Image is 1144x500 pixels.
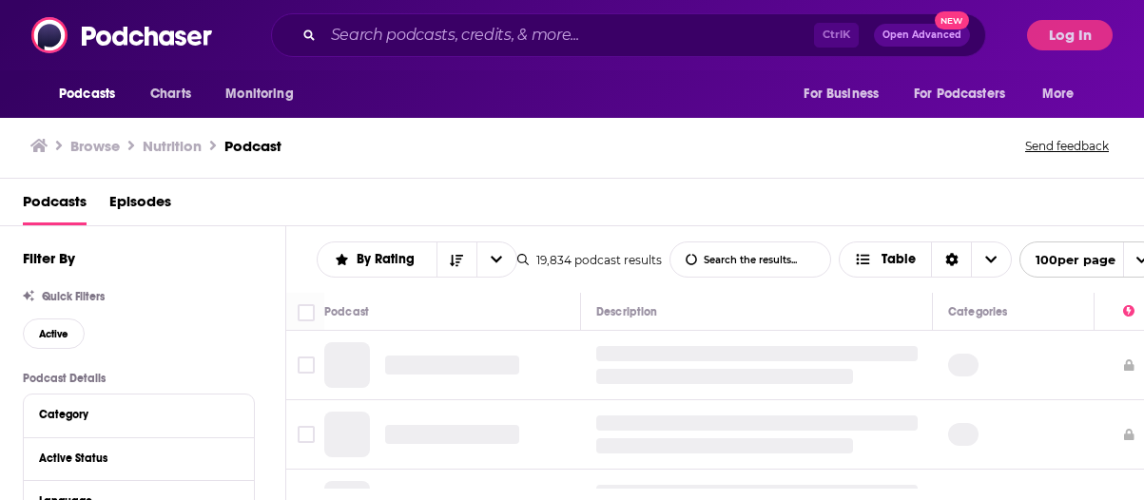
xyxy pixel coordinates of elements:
span: Toggle select row [298,356,315,374]
button: open menu [476,242,516,277]
h2: Filter By [23,249,75,267]
button: Sort Direction [436,242,476,277]
button: Send feedback [1019,137,1115,155]
div: Description [596,300,657,323]
button: Log In [1027,20,1113,50]
span: Active [39,329,68,339]
input: Search podcasts, credits, & more... [323,20,814,50]
div: Search podcasts, credits, & more... [271,13,986,57]
span: Monitoring [225,81,293,107]
p: Podcast Details [23,372,255,385]
a: Charts [138,76,203,112]
span: 100 per page [1020,245,1115,275]
button: open menu [318,253,436,266]
button: Active Status [39,446,239,470]
button: open menu [46,76,140,112]
span: More [1042,81,1075,107]
span: Table [882,253,916,266]
button: open menu [790,76,902,112]
a: Episodes [109,186,171,225]
a: Browse [70,137,120,155]
span: Quick Filters [42,290,105,303]
div: Sort Direction [931,242,971,277]
button: Category [39,402,239,426]
div: Category [39,408,226,421]
span: By Rating [357,253,421,266]
span: Podcasts [59,81,115,107]
div: Podcast [324,300,369,323]
img: Podchaser - Follow, Share and Rate Podcasts [31,17,214,53]
button: Choose View [839,241,1013,278]
div: 19,834 podcast results [517,253,662,267]
span: Ctrl K [814,23,859,48]
span: New [935,11,969,29]
span: Toggle select row [298,426,315,443]
span: For Podcasters [914,81,1005,107]
span: Charts [150,81,191,107]
span: For Business [804,81,879,107]
div: Power Score [1123,300,1134,323]
button: Open AdvancedNew [874,24,970,47]
div: Categories [948,300,1007,323]
h2: Choose List sort [317,241,517,278]
h3: Podcast [224,137,281,155]
h1: Nutrition [143,137,202,155]
a: Podcasts [23,186,87,225]
button: open menu [212,76,318,112]
button: open menu [1029,76,1098,112]
button: Active [23,318,85,349]
span: Open Advanced [882,30,961,40]
div: Active Status [39,452,226,465]
button: open menu [902,76,1033,112]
